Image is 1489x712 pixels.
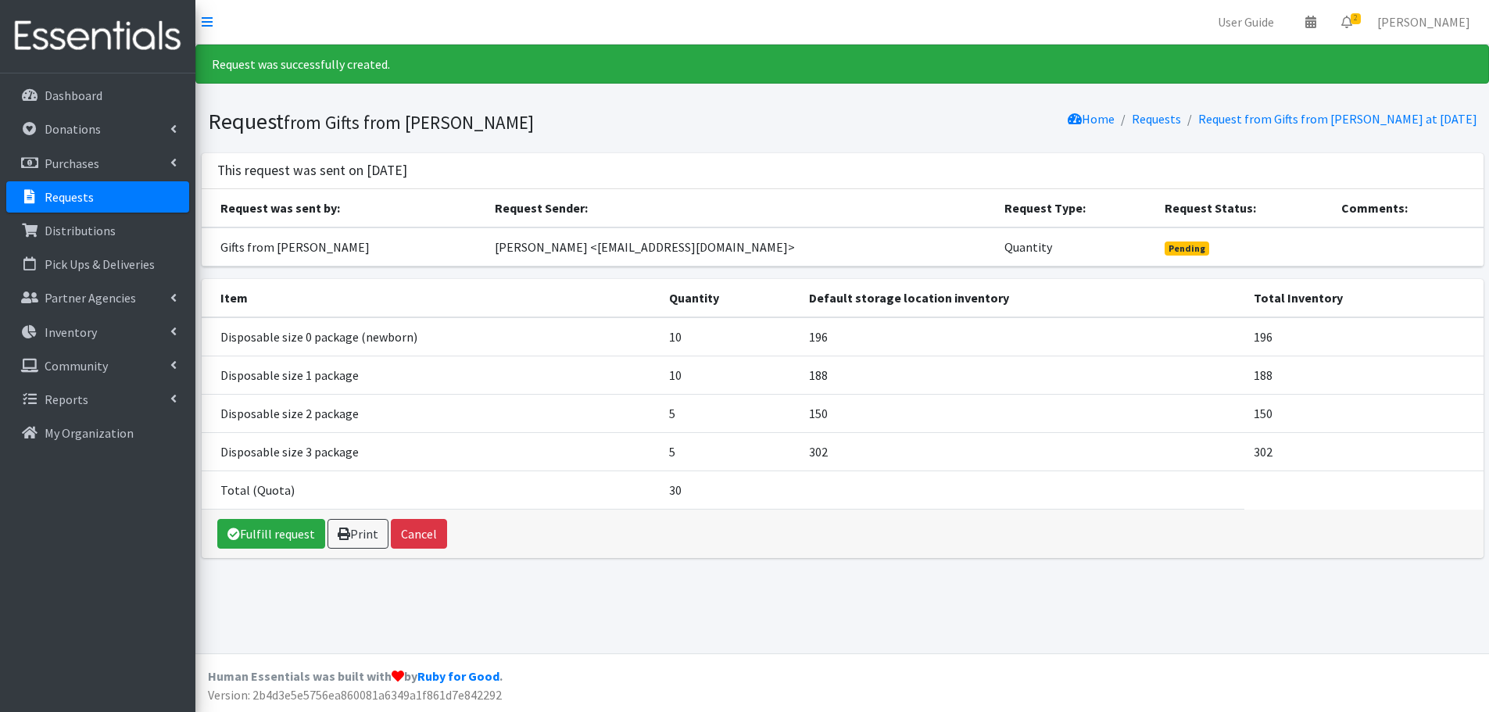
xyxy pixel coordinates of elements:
th: Comments: [1332,189,1484,227]
p: Reports [45,392,88,407]
h3: This request was sent on [DATE] [217,163,407,179]
td: 5 [660,432,800,470]
p: Inventory [45,324,97,340]
th: Quantity [660,279,800,317]
a: Requests [6,181,189,213]
a: 2 [1329,6,1365,38]
td: Total (Quota) [202,470,660,509]
td: 196 [1244,317,1483,356]
a: [PERSON_NAME] [1365,6,1483,38]
td: Disposable size 2 package [202,394,660,432]
small: from Gifts from [PERSON_NAME] [284,111,534,134]
span: 2 [1351,13,1361,24]
a: Community [6,350,189,381]
th: Request Type: [995,189,1155,227]
p: Partner Agencies [45,290,136,306]
p: Requests [45,189,94,205]
a: Donations [6,113,189,145]
td: Disposable size 0 package (newborn) [202,317,660,356]
p: My Organization [45,425,134,441]
a: User Guide [1205,6,1287,38]
p: Dashboard [45,88,102,103]
td: 5 [660,394,800,432]
th: Item [202,279,660,317]
span: Pending [1165,242,1209,256]
p: Community [45,358,108,374]
a: Fulfill request [217,519,325,549]
a: Reports [6,384,189,415]
a: Requests [1132,111,1181,127]
th: Request was sent by: [202,189,485,227]
strong: Human Essentials was built with by . [208,668,503,684]
p: Donations [45,121,101,137]
td: 188 [800,356,1245,394]
h1: Request [208,108,837,135]
td: 302 [800,432,1245,470]
button: Cancel [391,519,447,549]
a: Distributions [6,215,189,246]
a: Dashboard [6,80,189,111]
td: Quantity [995,227,1155,267]
span: Version: 2b4d3e5e5756ea860081a6349a1f861d7e842292 [208,687,502,703]
td: Disposable size 3 package [202,432,660,470]
th: Request Sender: [485,189,996,227]
a: Partner Agencies [6,282,189,313]
p: Distributions [45,223,116,238]
p: Purchases [45,156,99,171]
th: Total Inventory [1244,279,1483,317]
td: 302 [1244,432,1483,470]
th: Default storage location inventory [800,279,1245,317]
td: Disposable size 1 package [202,356,660,394]
td: 196 [800,317,1245,356]
a: Inventory [6,317,189,348]
div: Request was successfully created. [195,45,1489,84]
a: Request from Gifts from [PERSON_NAME] at [DATE] [1198,111,1477,127]
a: My Organization [6,417,189,449]
td: 30 [660,470,800,509]
td: 10 [660,356,800,394]
a: Print [328,519,388,549]
td: 150 [800,394,1245,432]
p: Pick Ups & Deliveries [45,256,155,272]
th: Request Status: [1155,189,1332,227]
a: Purchases [6,148,189,179]
img: HumanEssentials [6,10,189,63]
td: 10 [660,317,800,356]
td: [PERSON_NAME] <[EMAIL_ADDRESS][DOMAIN_NAME]> [485,227,996,267]
td: Gifts from [PERSON_NAME] [202,227,485,267]
a: Pick Ups & Deliveries [6,249,189,280]
td: 188 [1244,356,1483,394]
td: 150 [1244,394,1483,432]
a: Ruby for Good [417,668,499,684]
a: Home [1068,111,1115,127]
